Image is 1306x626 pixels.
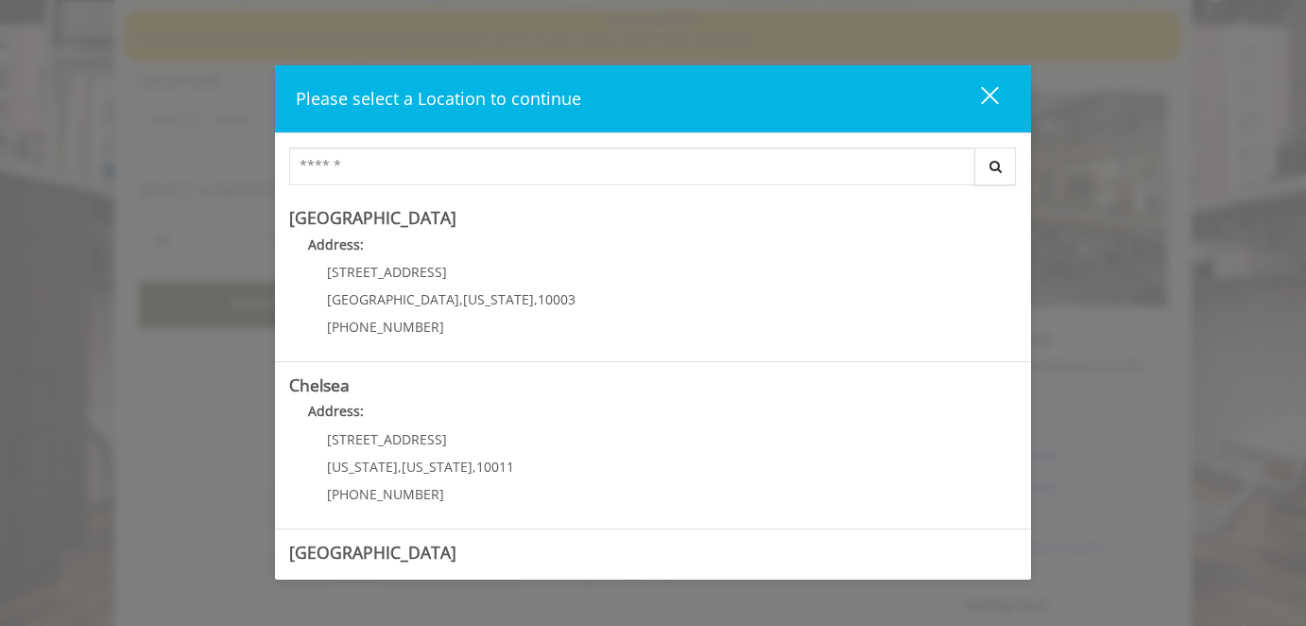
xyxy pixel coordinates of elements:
[959,85,997,113] div: close dialog
[327,290,459,308] span: [GEOGRAPHIC_DATA]
[327,458,398,476] span: [US_STATE]
[289,148,1017,195] div: Center Select
[473,458,476,476] span: ,
[534,290,538,308] span: ,
[476,458,514,476] span: 10011
[289,541,456,564] b: [GEOGRAPHIC_DATA]
[327,485,444,503] span: [PHONE_NUMBER]
[308,402,364,420] b: Address:
[463,290,534,308] span: [US_STATE]
[402,458,473,476] span: [US_STATE]
[308,569,364,587] b: Address:
[327,263,447,281] span: [STREET_ADDRESS]
[296,87,581,110] span: Please select a Location to continue
[327,430,447,448] span: [STREET_ADDRESS]
[327,318,444,336] span: [PHONE_NUMBER]
[289,374,350,396] b: Chelsea
[985,160,1006,173] i: Search button
[308,235,364,253] b: Address:
[289,148,975,185] input: Search Center
[398,458,402,476] span: ,
[538,290,576,308] span: 10003
[946,79,1010,118] button: close dialog
[459,290,463,308] span: ,
[289,206,456,229] b: [GEOGRAPHIC_DATA]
